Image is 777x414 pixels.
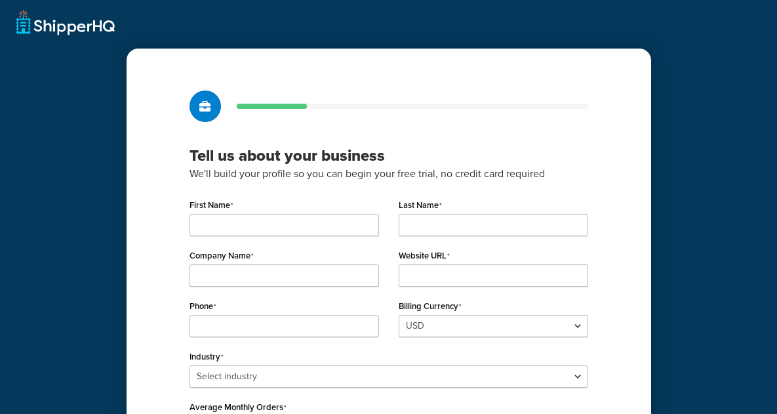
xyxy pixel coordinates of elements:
p: We'll build your profile so you can begin your free trial, no credit card required [189,165,588,182]
label: Phone [189,301,216,312]
label: Last Name [399,200,442,211]
label: Average Monthly Orders [189,402,287,413]
label: Website URL [399,251,450,261]
label: Company Name [189,251,254,261]
label: Billing Currency [399,301,462,312]
label: Industry [189,352,224,362]
label: First Name [189,200,233,211]
h3: Tell us about your business [189,146,588,165]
